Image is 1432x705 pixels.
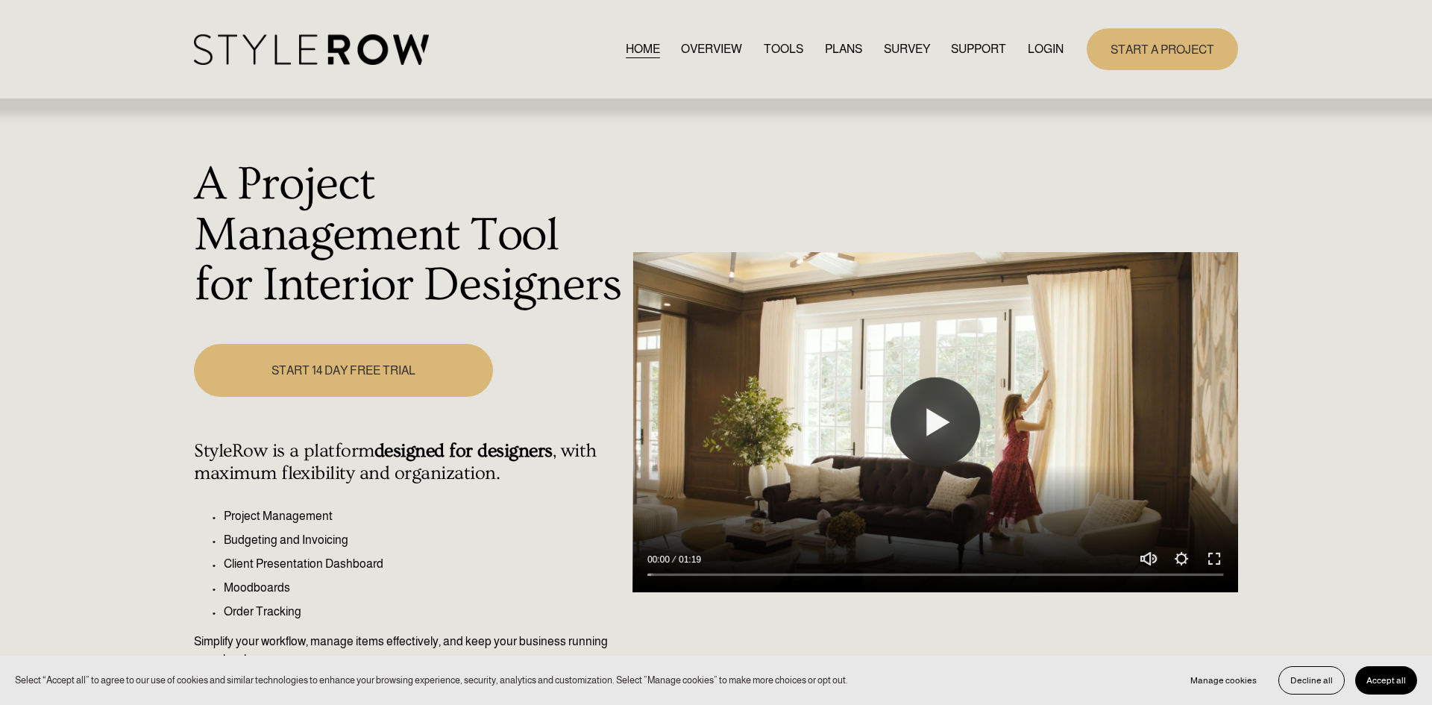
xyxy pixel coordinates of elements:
[626,39,660,59] a: HOME
[1278,666,1345,695] button: Decline all
[1179,666,1268,695] button: Manage cookies
[891,377,980,467] button: Play
[764,39,803,59] a: TOOLS
[1290,675,1333,686] span: Decline all
[681,39,742,59] a: OVERVIEW
[951,39,1006,59] a: folder dropdown
[194,633,624,668] p: Simplify your workflow, manage items effectively, and keep your business running seamlessly.
[224,555,624,573] p: Client Presentation Dashboard
[951,40,1006,58] span: SUPPORT
[1028,39,1064,59] a: LOGIN
[825,39,862,59] a: PLANS
[194,344,492,397] a: START 14 DAY FREE TRIAL
[1190,675,1257,686] span: Manage cookies
[15,673,848,687] p: Select “Accept all” to agree to our use of cookies and similar technologies to enhance your brows...
[224,531,624,549] p: Budgeting and Invoicing
[194,34,429,65] img: StyleRow
[1366,675,1406,686] span: Accept all
[224,579,624,597] p: Moodboards
[673,552,705,567] div: Duration
[647,570,1223,580] input: Seek
[224,603,624,621] p: Order Tracking
[647,552,673,567] div: Current time
[1087,28,1238,69] a: START A PROJECT
[884,39,930,59] a: SURVEY
[194,440,624,485] h4: StyleRow is a platform , with maximum flexibility and organization.
[224,507,624,525] p: Project Management
[194,160,624,311] h1: A Project Management Tool for Interior Designers
[1355,666,1417,695] button: Accept all
[374,440,553,462] strong: designed for designers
